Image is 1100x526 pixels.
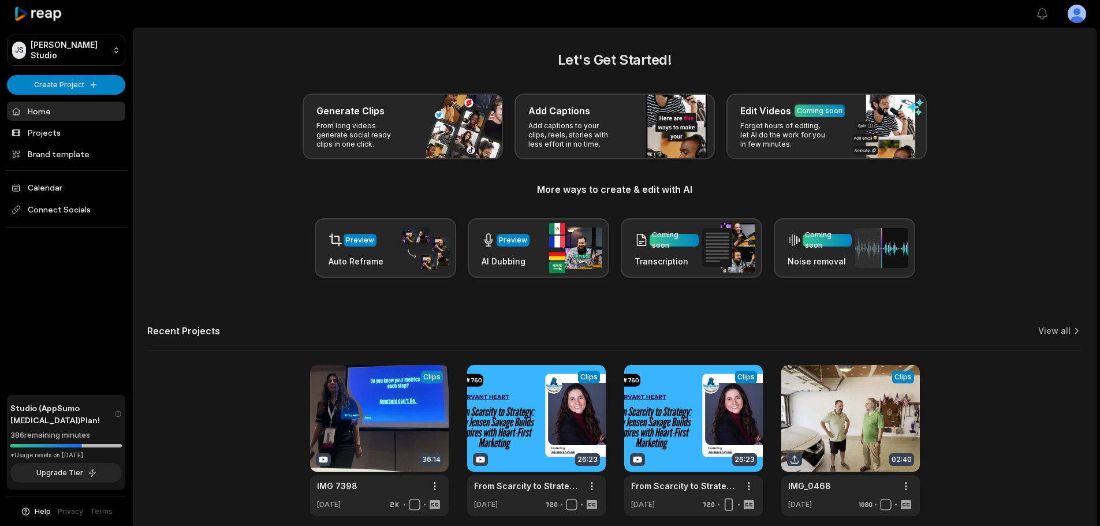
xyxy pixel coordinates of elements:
[10,430,122,441] div: 386 remaining minutes
[482,255,530,267] h3: AI Dubbing
[147,325,220,337] h2: Recent Projects
[316,121,406,149] p: From long videos generate social ready clips in one click.
[31,40,108,61] p: [PERSON_NAME] Studio
[788,255,852,267] h3: Noise removal
[7,199,125,220] span: Connect Socials
[346,235,374,245] div: Preview
[316,104,385,118] h3: Generate Clips
[7,75,125,95] button: Create Project
[528,121,618,149] p: Add captions to your clips, reels, stories with less effort in no time.
[7,102,125,121] a: Home
[855,228,908,268] img: noise_removal.png
[7,144,125,163] a: Brand template
[528,104,590,118] h3: Add Captions
[329,255,383,267] h3: Auto Reframe
[788,480,831,492] a: IMG_0468
[474,480,580,492] a: From Scarcity to Strategy: How [PERSON_NAME] [PERSON_NAME] Builds Empires with Heart-First Marketing
[20,506,51,517] button: Help
[90,506,113,517] a: Terms
[740,121,830,149] p: Forget hours of editing, let AI do the work for you in few minutes.
[7,123,125,142] a: Projects
[635,255,699,267] h3: Transcription
[147,50,1082,70] h2: Let's Get Started!
[631,480,737,492] a: From Scarcity to Strategy: How [PERSON_NAME] [PERSON_NAME] Builds Empires with Heart-First Marketing
[740,104,791,118] h3: Edit Videos
[652,230,696,251] div: Coming soon
[35,506,51,517] span: Help
[499,235,527,245] div: Preview
[317,480,357,492] a: IMG 7398
[396,226,449,271] img: auto_reframe.png
[797,106,842,116] div: Coming soon
[10,463,122,483] button: Upgrade Tier
[1038,325,1071,337] a: View all
[702,223,755,273] img: transcription.png
[10,451,122,460] div: *Usage resets on [DATE]
[12,42,26,59] div: JS
[147,182,1082,196] h3: More ways to create & edit with AI
[58,506,83,517] a: Privacy
[805,230,849,251] div: Coming soon
[549,223,602,273] img: ai_dubbing.png
[10,402,114,426] span: Studio (AppSumo [MEDICAL_DATA]) Plan!
[7,178,125,197] a: Calendar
